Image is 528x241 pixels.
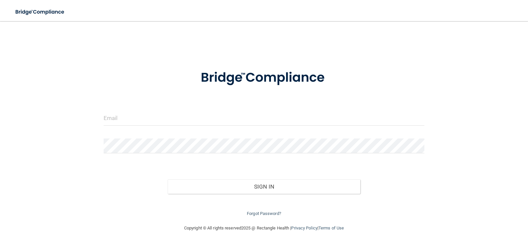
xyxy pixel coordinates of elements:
a: Terms of Use [318,226,344,230]
div: Copyright © All rights reserved 2025 @ Rectangle Health | | [144,218,384,239]
img: bridge_compliance_login_screen.278c3ca4.svg [187,61,341,95]
img: bridge_compliance_login_screen.278c3ca4.svg [10,5,71,19]
button: Sign In [168,179,360,194]
a: Forgot Password? [247,211,281,216]
a: Privacy Policy [291,226,317,230]
input: Email [104,111,425,126]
